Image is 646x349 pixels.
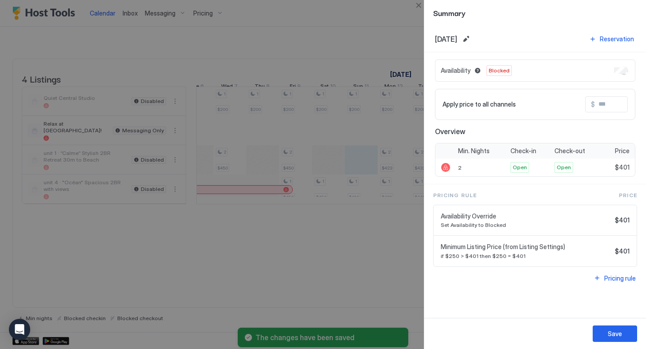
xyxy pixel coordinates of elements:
div: Pricing rule [604,274,636,283]
div: Reservation [600,34,634,44]
span: Set Availability to Blocked [441,222,611,228]
span: Availability Override [441,212,611,220]
button: Pricing rule [592,272,637,284]
div: Open Intercom Messenger [9,319,30,340]
span: $401 [615,163,630,171]
button: Blocked dates override all pricing rules and remain unavailable until manually unblocked [472,65,483,76]
span: Availability [441,67,471,75]
button: Reservation [588,33,635,45]
button: Edit date range [461,34,471,44]
span: if $250 > $401 then $250 = $401 [441,253,611,259]
span: Open [513,163,527,171]
span: Check-in [510,147,536,155]
span: Check-out [554,147,585,155]
span: 2 [458,164,462,171]
div: Save [608,329,622,338]
span: Open [557,163,571,171]
span: Price [615,147,630,155]
button: Save [593,325,637,342]
span: Price [619,191,637,199]
span: [DATE] [435,35,457,44]
span: Pricing Rule [433,191,477,199]
span: $401 [615,247,630,255]
span: Minimum Listing Price (from Listing Settings) [441,243,611,251]
span: $ [591,100,595,108]
span: Apply price to all channels [443,100,516,108]
span: Overview [435,127,635,136]
span: Summary [433,7,637,18]
span: Min. Nights [458,147,490,155]
span: Blocked [489,67,510,75]
span: $401 [615,216,630,224]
